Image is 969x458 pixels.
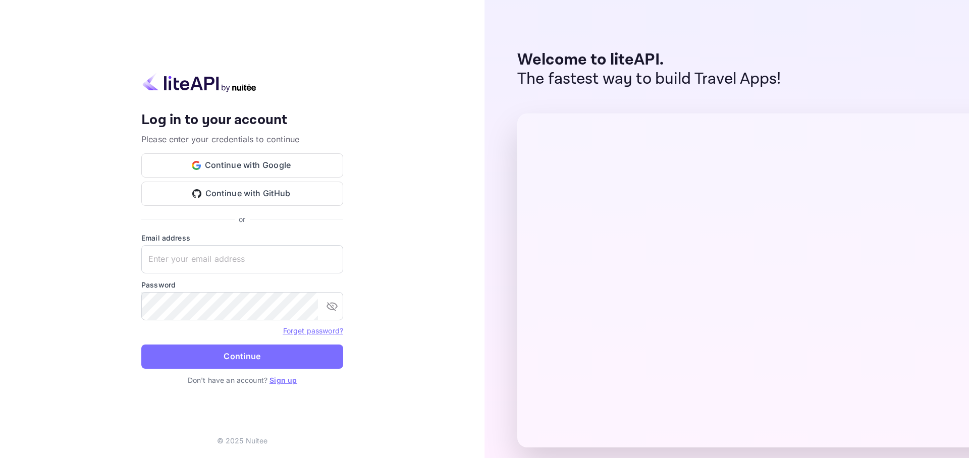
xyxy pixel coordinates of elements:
a: Forget password? [283,326,343,335]
button: Continue [141,345,343,369]
p: The fastest way to build Travel Apps! [517,70,781,89]
a: Sign up [270,376,297,384]
p: Welcome to liteAPI. [517,50,781,70]
input: Enter your email address [141,245,343,273]
img: liteapi [141,73,257,92]
label: Email address [141,233,343,243]
p: Don't have an account? [141,375,343,385]
p: or [239,214,245,224]
a: Forget password? [283,325,343,335]
button: toggle password visibility [322,296,342,316]
h4: Log in to your account [141,111,343,129]
button: Continue with GitHub [141,182,343,206]
button: Continue with Google [141,153,343,178]
p: © 2025 Nuitee [217,435,268,446]
label: Password [141,279,343,290]
p: Please enter your credentials to continue [141,133,343,145]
